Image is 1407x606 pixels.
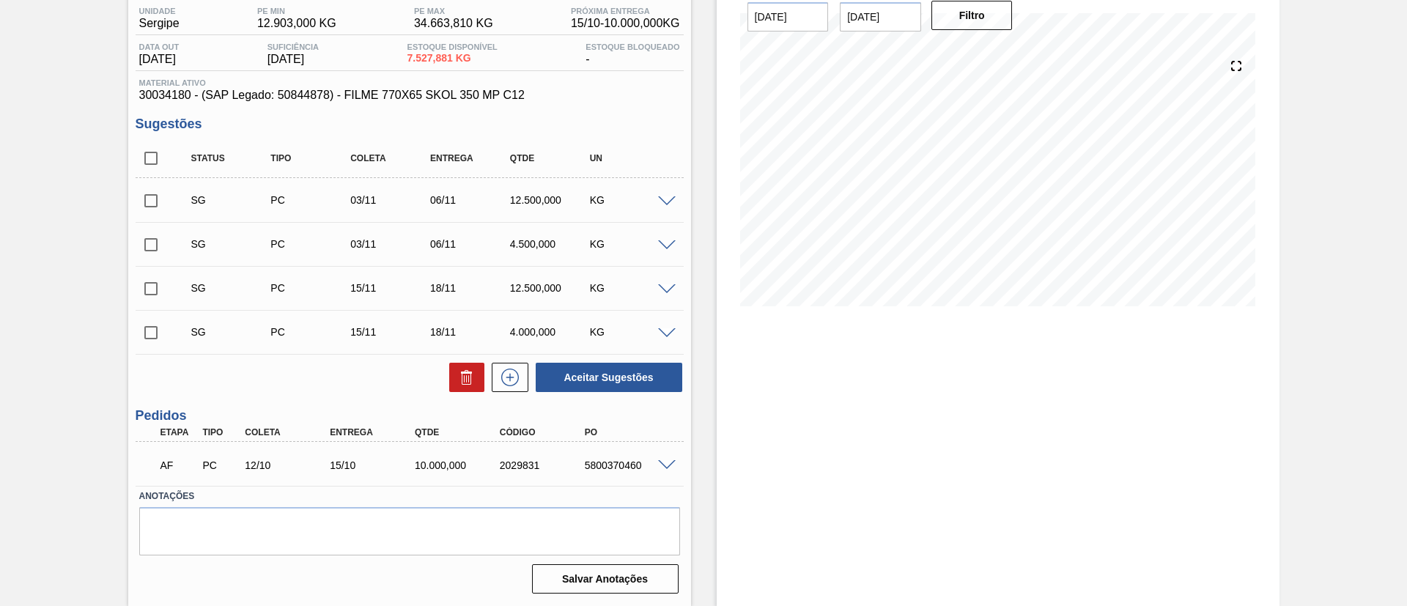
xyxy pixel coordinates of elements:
[581,427,676,437] div: PO
[582,43,683,66] div: -
[442,363,484,392] div: Excluir Sugestões
[747,2,829,32] input: dd/mm/yyyy
[326,427,421,437] div: Entrega
[267,326,355,338] div: Pedido de Compra
[586,153,675,163] div: UN
[347,238,435,250] div: 03/11/2025
[347,153,435,163] div: Coleta
[426,282,515,294] div: 18/11/2025
[528,361,684,393] div: Aceitar Sugestões
[199,459,243,471] div: Pedido de Compra
[581,459,676,471] div: 5800370460
[267,53,319,66] span: [DATE]
[157,449,201,481] div: Aguardando Faturamento
[188,326,276,338] div: Sugestão Criada
[506,194,595,206] div: 12.500,000
[199,427,243,437] div: Tipo
[188,282,276,294] div: Sugestão Criada
[241,427,336,437] div: Coleta
[267,194,355,206] div: Pedido de Compra
[586,326,675,338] div: KG
[139,53,180,66] span: [DATE]
[506,326,595,338] div: 4.000,000
[426,326,515,338] div: 18/11/2025
[426,194,515,206] div: 06/11/2025
[188,194,276,206] div: Sugestão Criada
[571,17,680,30] span: 15/10 - 10.000,000 KG
[267,282,355,294] div: Pedido de Compra
[586,43,679,51] span: Estoque Bloqueado
[136,408,684,424] h3: Pedidos
[267,238,355,250] div: Pedido de Compra
[160,459,197,471] p: AF
[496,427,591,437] div: Código
[586,238,675,250] div: KG
[506,238,595,250] div: 4.500,000
[136,117,684,132] h3: Sugestões
[586,282,675,294] div: KG
[347,282,435,294] div: 15/11/2025
[267,43,319,51] span: Suficiência
[347,194,435,206] div: 03/11/2025
[347,326,435,338] div: 15/11/2025
[496,459,591,471] div: 2029831
[532,564,679,594] button: Salvar Anotações
[506,153,595,163] div: Qtde
[326,459,421,471] div: 15/10/2025
[257,17,336,30] span: 12.903,000 KG
[506,282,595,294] div: 12.500,000
[139,7,180,15] span: Unidade
[157,427,201,437] div: Etapa
[931,1,1013,30] button: Filtro
[840,2,921,32] input: dd/mm/yyyy
[407,43,498,51] span: Estoque Disponível
[571,7,680,15] span: Próxima Entrega
[586,194,675,206] div: KG
[139,78,680,87] span: Material ativo
[188,238,276,250] div: Sugestão Criada
[139,89,680,102] span: 30034180 - (SAP Legado: 50844878) - FILME 770X65 SKOL 350 MP C12
[426,238,515,250] div: 06/11/2025
[407,53,498,64] span: 7.527,881 KG
[414,17,493,30] span: 34.663,810 KG
[188,153,276,163] div: Status
[139,43,180,51] span: Data out
[139,17,180,30] span: Sergipe
[267,153,355,163] div: Tipo
[257,7,336,15] span: PE MIN
[426,153,515,163] div: Entrega
[536,363,682,392] button: Aceitar Sugestões
[139,486,680,507] label: Anotações
[241,459,336,471] div: 12/10/2025
[414,7,493,15] span: PE MAX
[411,459,506,471] div: 10.000,000
[411,427,506,437] div: Qtde
[484,363,528,392] div: Nova sugestão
